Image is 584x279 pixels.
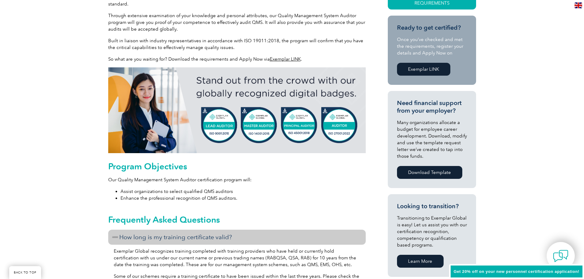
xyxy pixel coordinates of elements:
p: Built in liaison with industry representatives in accordance with ISO 19011:2018, the program wil... [108,37,366,51]
p: Through extensive examination of your knowledge and personal attributes, our Quality Management S... [108,12,366,32]
h2: Frequently Asked Questions [108,215,366,224]
li: Enhance the professional recognition of QMS auditors. [120,195,366,202]
h3: How long is my training certificate valid? [108,230,366,245]
p: Our Quality Management System Auditor certification program will: [108,176,366,183]
a: BACK TO TOP [9,266,41,279]
h3: Looking to transition? [397,202,467,210]
span: Get 20% off on your new personnel certification application! [454,269,579,274]
li: Assist organizations to select qualified QMS auditors [120,188,366,195]
p: So what are you waiting for? Download the requirements and Apply Now via . [108,56,366,62]
h3: Need financial support from your employer? [397,99,467,115]
a: Learn More [397,255,444,268]
a: Exemplar LINK [397,63,450,76]
img: en [574,2,582,8]
img: contact-chat.png [553,248,568,264]
img: badges [108,67,366,153]
a: Exemplar LINK [270,56,301,62]
p: Once you’ve checked and met the requirements, register your details and Apply Now on [397,36,467,56]
h3: Ready to get certified? [397,24,467,32]
p: Many organizations allocate a budget for employee career development. Download, modify and use th... [397,119,467,160]
a: Download Template [397,166,462,179]
h2: Program Objectives [108,161,366,171]
p: Exemplar Global recognizes training completed with training providers who have held or currently ... [114,248,360,268]
p: Transitioning to Exemplar Global is easy! Let us assist you with our certification recognition, c... [397,215,467,248]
